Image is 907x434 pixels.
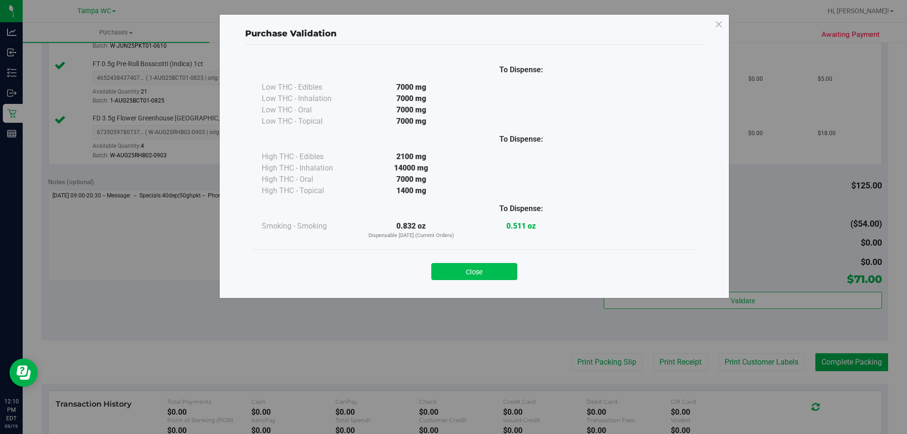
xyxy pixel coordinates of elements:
[356,82,466,93] div: 7000 mg
[466,64,576,76] div: To Dispense:
[262,221,356,232] div: Smoking - Smoking
[466,134,576,145] div: To Dispense:
[356,221,466,240] div: 0.832 oz
[506,221,536,230] strong: 0.511 oz
[356,93,466,104] div: 7000 mg
[262,185,356,196] div: High THC - Topical
[262,116,356,127] div: Low THC - Topical
[356,174,466,185] div: 7000 mg
[356,185,466,196] div: 1400 mg
[466,203,576,214] div: To Dispense:
[262,104,356,116] div: Low THC - Oral
[356,116,466,127] div: 7000 mg
[245,28,337,39] span: Purchase Validation
[262,151,356,162] div: High THC - Edibles
[356,151,466,162] div: 2100 mg
[9,358,38,387] iframe: Resource center
[356,104,466,116] div: 7000 mg
[356,232,466,240] p: Dispensable [DATE] (Current Orders)
[262,174,356,185] div: High THC - Oral
[262,93,356,104] div: Low THC - Inhalation
[431,263,517,280] button: Close
[262,82,356,93] div: Low THC - Edibles
[356,162,466,174] div: 14000 mg
[262,162,356,174] div: High THC - Inhalation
